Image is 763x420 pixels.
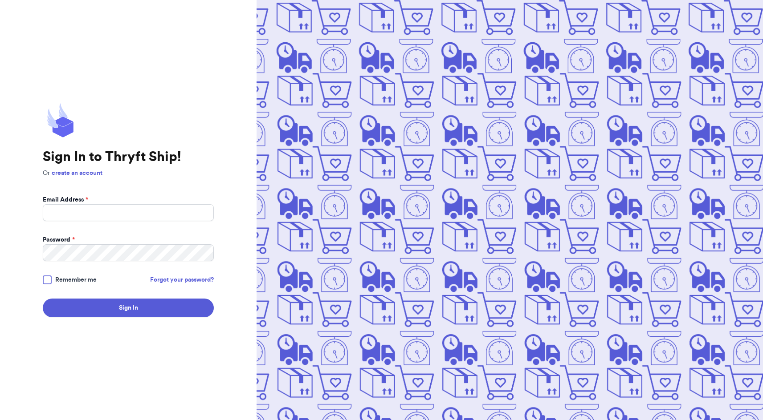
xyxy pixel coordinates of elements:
span: Remember me [55,275,97,284]
label: Email Address [43,195,88,204]
a: Forgot your password? [150,275,214,284]
h1: Sign In to Thryft Ship! [43,149,214,165]
label: Password [43,235,75,244]
button: Sign In [43,299,214,317]
a: create an account [52,170,102,176]
p: Or [43,169,214,178]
